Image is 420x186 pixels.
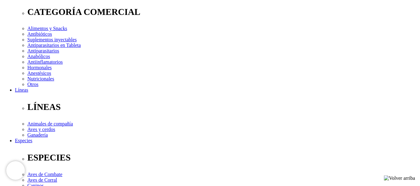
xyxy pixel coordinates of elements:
a: Ganadería [27,132,48,138]
a: Antiparasitarios en Tableta [27,43,81,48]
a: Líneas [15,87,28,93]
a: Aves de Corral [27,177,57,183]
p: ESPECIES [27,152,418,163]
a: Otros [27,82,39,87]
a: Aves de Combate [27,172,62,177]
p: CATEGORÍA COMERCIAL [27,7,418,17]
a: Aves y cerdos [27,127,55,132]
a: Especies [15,138,32,143]
a: Suplementos inyectables [27,37,77,42]
a: Anabólicos [27,54,50,59]
a: Antiparasitarios [27,48,59,53]
a: Antiinflamatorios [27,59,63,65]
a: Animales de compañía [27,121,73,126]
iframe: Brevo live chat [6,161,25,180]
a: Antibióticos [27,31,52,37]
img: Volver arriba [384,175,415,181]
a: Alimentos y Snacks [27,26,67,31]
p: LÍNEAS [27,102,418,112]
a: Hormonales [27,65,52,70]
a: Nutricionales [27,76,54,81]
a: Anestésicos [27,70,51,76]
